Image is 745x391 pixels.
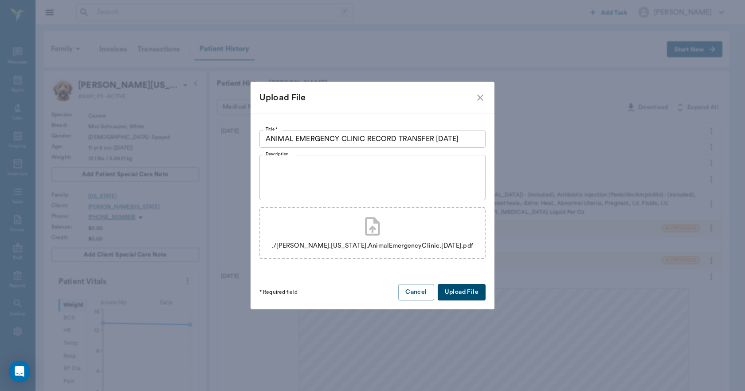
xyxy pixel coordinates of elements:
button: Upload File [438,284,486,300]
button: Cancel [398,284,434,300]
label: Description [266,151,288,157]
div: ./[PERSON_NAME].[US_STATE].AnimalEmergencyClinic.[DATE].pdf [272,241,473,251]
button: close [475,92,486,103]
label: Title * [266,126,278,132]
div: Open Intercom Messenger [9,361,30,382]
div: Upload File [259,91,475,105]
p: * Required field [259,288,298,296]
